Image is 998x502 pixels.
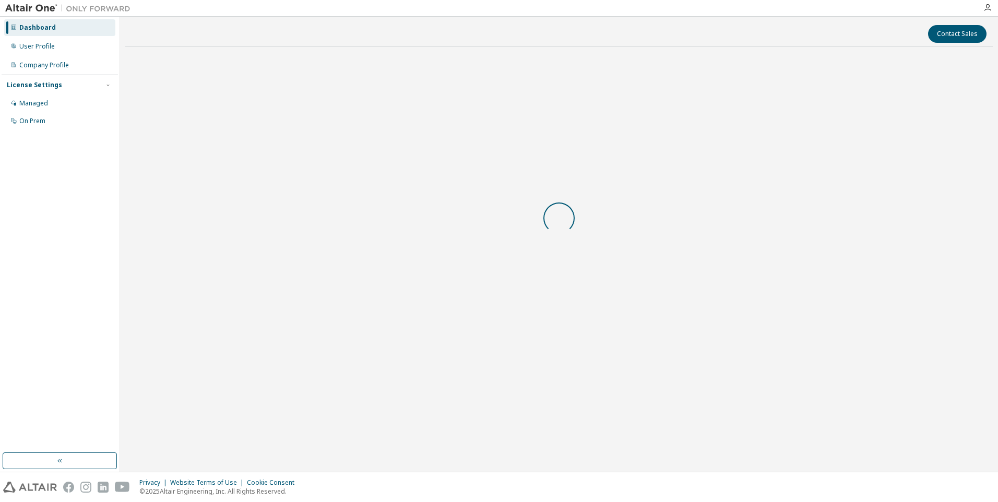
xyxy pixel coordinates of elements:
div: Cookie Consent [247,479,301,487]
img: youtube.svg [115,482,130,493]
img: altair_logo.svg [3,482,57,493]
img: instagram.svg [80,482,91,493]
div: License Settings [7,81,62,89]
div: Company Profile [19,61,69,69]
img: facebook.svg [63,482,74,493]
div: On Prem [19,117,45,125]
div: User Profile [19,42,55,51]
div: Website Terms of Use [170,479,247,487]
div: Dashboard [19,23,56,32]
div: Managed [19,99,48,107]
p: © 2025 Altair Engineering, Inc. All Rights Reserved. [139,487,301,496]
div: Privacy [139,479,170,487]
button: Contact Sales [928,25,987,43]
img: linkedin.svg [98,482,109,493]
img: Altair One [5,3,136,14]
